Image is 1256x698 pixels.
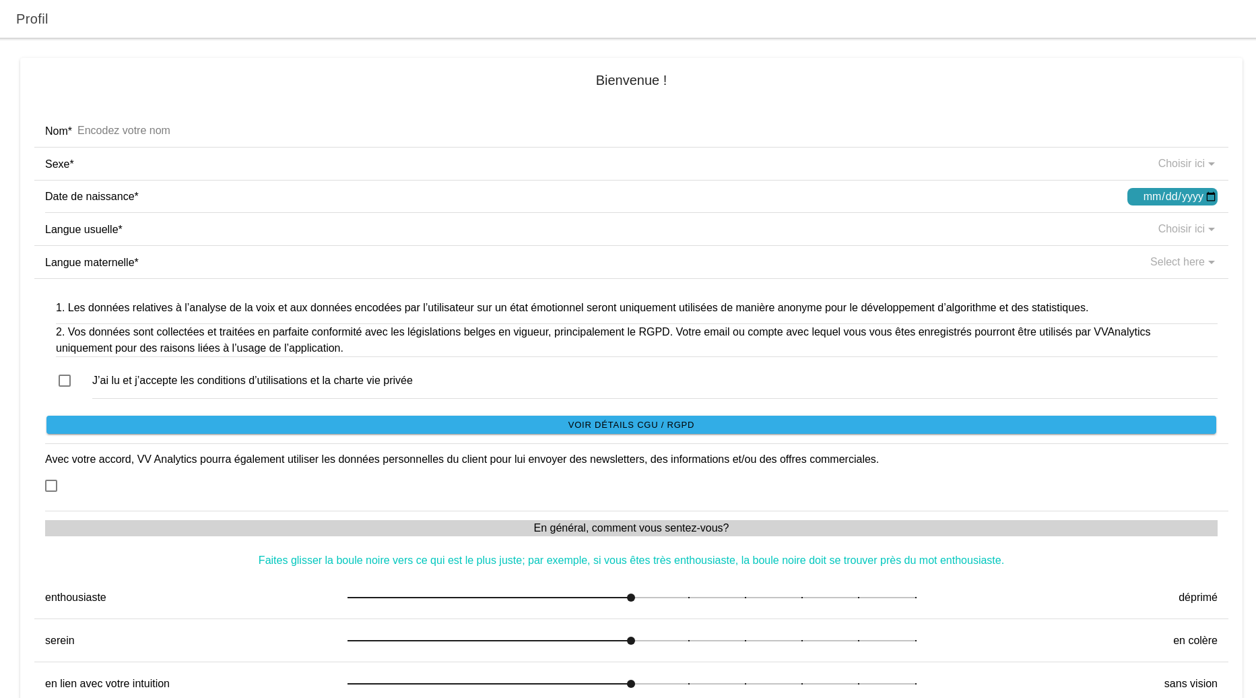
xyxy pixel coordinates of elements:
[45,189,1127,205] ion-label: Date de naissance
[45,676,338,692] ion-label: en lien avec votre intuition
[45,633,338,649] ion-label: serein
[45,292,1218,324] ion-item: 1. Les données relatives à l’analyse de la voix et aux données encodées par l’utilisateur sur un ...
[1127,188,1218,205] input: Choisir ici
[45,520,1218,536] ion-label: En général, comment vous sentez-vous?
[3,11,1232,27] ion-title: Profil
[925,633,1218,649] ion-label: en colère
[45,590,338,606] ion-label: enthousiaste
[45,324,1218,357] ion-item: 2. Vos données sont collectées et traitées en parfaite conformité avec les législations belges en...
[45,552,1218,569] ion-label: Faites glisser la boule noire vers ce qui est le plus juste; par exemple, si vous êtes très entho...
[72,116,1218,146] input: Encodez votre nom
[925,676,1218,692] ion-label: sans vision
[46,416,1216,434] ion-button: Voir Détails CGU / RGPD
[34,72,1228,88] ion-card-title: Bienvenue !
[925,590,1218,606] ion-label: déprimé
